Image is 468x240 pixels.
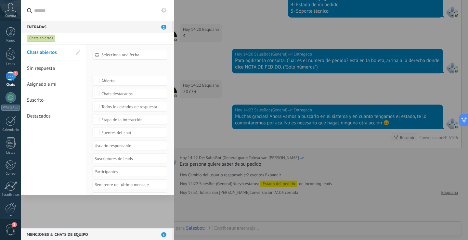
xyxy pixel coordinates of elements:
[25,76,82,92] li: Asignado a mí
[27,34,56,42] div: Chats abiertos
[27,97,44,103] span: Suscrito
[161,25,166,30] span: 2
[101,130,159,135] div: Fuentes del chat
[27,108,72,124] a: Destacados
[1,105,20,111] div: WhatsApp
[25,44,82,60] li: Chats abiertos
[101,104,159,109] div: Todos los estados de respuesta
[27,113,51,119] span: Destacados
[101,91,159,96] div: Chats destacados
[13,71,18,76] span: 3
[1,83,20,87] div: Chats
[12,222,17,227] span: 3
[1,193,20,197] div: Estadísticas
[27,92,72,108] a: Suscrito
[101,78,159,83] div: Abierto
[27,49,57,56] span: Chats abiertos
[27,60,72,76] a: Sin respuesta
[27,81,57,87] span: Asignado a mí
[101,52,163,57] span: Selecciona una fecha
[27,65,55,71] span: Sin respuesta
[1,39,20,43] div: Panel
[1,151,20,155] div: Listas
[1,62,20,66] div: Leads
[25,60,82,76] li: Sin respuesta
[5,14,16,18] span: Cuenta
[21,21,172,32] div: Entradas
[25,92,82,108] li: Suscrito
[21,228,172,240] div: Menciones & Chats de equipo
[101,117,159,122] div: Etapa de la interacción
[27,44,72,60] a: Chats abiertos
[1,128,20,132] div: Calendario
[25,108,82,124] li: Destacados
[27,76,72,92] a: Asignado a mí
[161,232,166,237] span: 1
[1,172,20,176] div: Correo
